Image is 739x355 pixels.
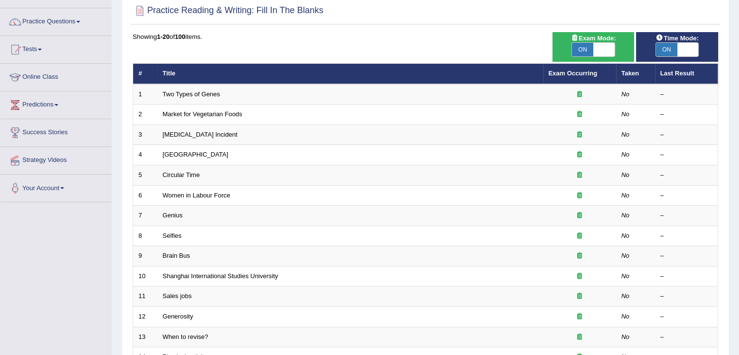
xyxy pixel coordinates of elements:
th: # [133,64,157,84]
em: No [621,313,630,320]
td: 13 [133,327,157,347]
div: Exam occurring question [549,150,611,160]
div: Exam occurring question [549,171,611,180]
span: ON [572,43,593,56]
div: – [660,292,713,301]
div: – [660,312,713,321]
a: Practice Questions [0,8,111,33]
div: Showing of items. [133,32,718,41]
td: 10 [133,266,157,286]
em: No [621,151,630,158]
a: Circular Time [163,171,200,178]
a: Women in Labour Force [163,192,230,199]
a: Predictions [0,91,111,116]
div: – [660,231,713,241]
div: – [660,130,713,140]
td: 4 [133,145,157,165]
a: Genius [163,212,183,219]
a: Market for Vegetarian Foods [163,110,242,118]
td: 1 [133,84,157,105]
td: 12 [133,306,157,327]
em: No [621,131,630,138]
th: Last Result [655,64,718,84]
div: – [660,251,713,261]
a: Brain Bus [163,252,190,259]
a: Shanghai International Studies University [163,272,278,280]
a: Generosity [163,313,193,320]
span: Time Mode: [652,33,703,43]
div: – [660,272,713,281]
a: Online Class [0,64,111,88]
a: Strategy Videos [0,147,111,171]
em: No [621,90,630,98]
td: 9 [133,246,157,266]
em: No [621,272,630,280]
em: No [621,110,630,118]
div: Exam occurring question [549,292,611,301]
div: Exam occurring question [549,251,611,261]
a: Tests [0,36,111,60]
td: 7 [133,206,157,226]
td: 6 [133,185,157,206]
em: No [621,292,630,300]
a: Selfies [163,232,182,239]
a: Sales jobs [163,292,192,300]
em: No [621,252,630,259]
a: Two Types of Genes [163,90,220,98]
td: 8 [133,226,157,246]
div: – [660,110,713,119]
a: Your Account [0,175,111,199]
span: ON [656,43,677,56]
div: – [660,90,713,99]
em: No [621,232,630,239]
td: 2 [133,105,157,125]
a: Exam Occurring [549,70,597,77]
div: – [660,211,713,220]
div: Exam occurring question [549,333,611,342]
div: – [660,333,713,342]
a: [GEOGRAPHIC_DATA] [163,151,228,158]
div: – [660,150,713,160]
div: – [660,171,713,180]
div: – [660,191,713,200]
em: No [621,333,630,340]
b: 1-20 [157,33,170,40]
div: Show exams occurring in exams [552,32,635,62]
div: Exam occurring question [549,110,611,119]
h2: Practice Reading & Writing: Fill In The Blanks [133,3,324,18]
div: Exam occurring question [549,312,611,321]
div: Exam occurring question [549,130,611,140]
td: 3 [133,124,157,145]
td: 5 [133,165,157,186]
div: Exam occurring question [549,191,611,200]
a: Success Stories [0,119,111,143]
th: Title [157,64,543,84]
span: Exam Mode: [567,33,619,43]
a: [MEDICAL_DATA] Incident [163,131,238,138]
a: When to revise? [163,333,208,340]
em: No [621,192,630,199]
div: Exam occurring question [549,211,611,220]
em: No [621,212,630,219]
th: Taken [616,64,655,84]
b: 100 [175,33,186,40]
td: 11 [133,286,157,307]
div: Exam occurring question [549,272,611,281]
div: Exam occurring question [549,90,611,99]
div: Exam occurring question [549,231,611,241]
em: No [621,171,630,178]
